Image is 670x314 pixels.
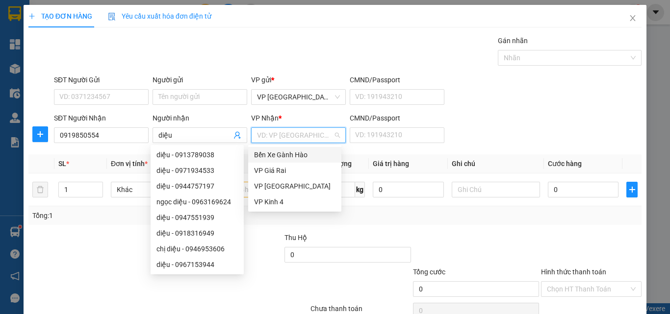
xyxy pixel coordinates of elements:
span: plus [33,130,48,138]
img: icon [108,13,116,21]
span: plus [28,13,35,20]
div: chị diệu - 0946953606 [151,241,244,257]
span: TẠO ĐƠN HÀNG [28,12,92,20]
div: VP Giá Rai [254,165,335,176]
th: Ghi chú [448,154,544,173]
div: diệu - 0967153944 [156,259,238,270]
span: SL [58,160,66,168]
b: GỬI : VP [GEOGRAPHIC_DATA] [4,73,191,89]
div: diệu - 0944757197 [156,181,238,192]
span: Cước hàng [548,160,582,168]
div: VP gửi [251,74,346,85]
div: diệu - 0918316949 [151,225,244,241]
div: Tổng: 1 [32,210,259,221]
span: VP Nhận [251,114,279,122]
div: diệu - 0947551939 [151,210,244,225]
span: close [629,14,637,22]
div: chị diệu - 0946953606 [156,243,238,254]
label: Hình thức thanh toán [541,268,606,276]
span: Giá trị hàng [373,160,409,168]
div: diệu - 0918316949 [156,228,238,239]
div: ngọc diệu - 0963169624 [151,194,244,210]
button: plus [626,182,638,197]
button: Close [619,5,646,32]
span: phone [56,48,64,56]
span: kg [355,182,365,197]
button: delete [32,182,48,197]
li: [STREET_ADDRESS][PERSON_NAME] [4,22,187,46]
div: diệu - 0971934533 [151,163,244,178]
span: environment [56,24,64,31]
label: Gán nhãn [498,37,528,45]
li: 0983 44 7777 [4,46,187,58]
input: 0 [373,182,443,197]
b: TRÍ NHÂN [56,6,106,19]
div: CMND/Passport [350,113,444,123]
div: diệu - 0971934533 [156,165,238,176]
span: Tổng cước [413,268,445,276]
div: VP Kinh 4 [248,194,341,210]
span: plus [627,186,637,193]
span: Đơn vị tính [111,160,148,168]
span: Yêu cầu xuất hóa đơn điện tử [108,12,211,20]
div: VP [GEOGRAPHIC_DATA] [254,181,335,192]
div: VP Kinh 4 [254,196,335,207]
div: SĐT Người Nhận [54,113,149,123]
div: ngọc diệu - 0963169624 [156,196,238,207]
div: diệu - 0913789038 [151,147,244,163]
div: Bến Xe Gành Hào [254,149,335,160]
span: Thu Hộ [284,234,307,242]
div: diệu - 0944757197 [151,178,244,194]
span: user-add [233,131,241,139]
div: Người nhận [153,113,247,123]
div: Người gửi [153,74,247,85]
div: diệu - 0913789038 [156,149,238,160]
div: Bến Xe Gành Hào [248,147,341,163]
span: VP Sài Gòn [257,90,340,104]
div: diệu - 0947551939 [156,212,238,223]
div: VP Giá Rai [248,163,341,178]
div: CMND/Passport [350,74,444,85]
div: VP Sài Gòn [248,178,341,194]
div: diệu - 0967153944 [151,257,244,272]
input: Ghi Chú [452,182,540,197]
button: plus [32,126,48,142]
span: Khác [117,182,193,197]
div: SĐT Người Gửi [54,74,149,85]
